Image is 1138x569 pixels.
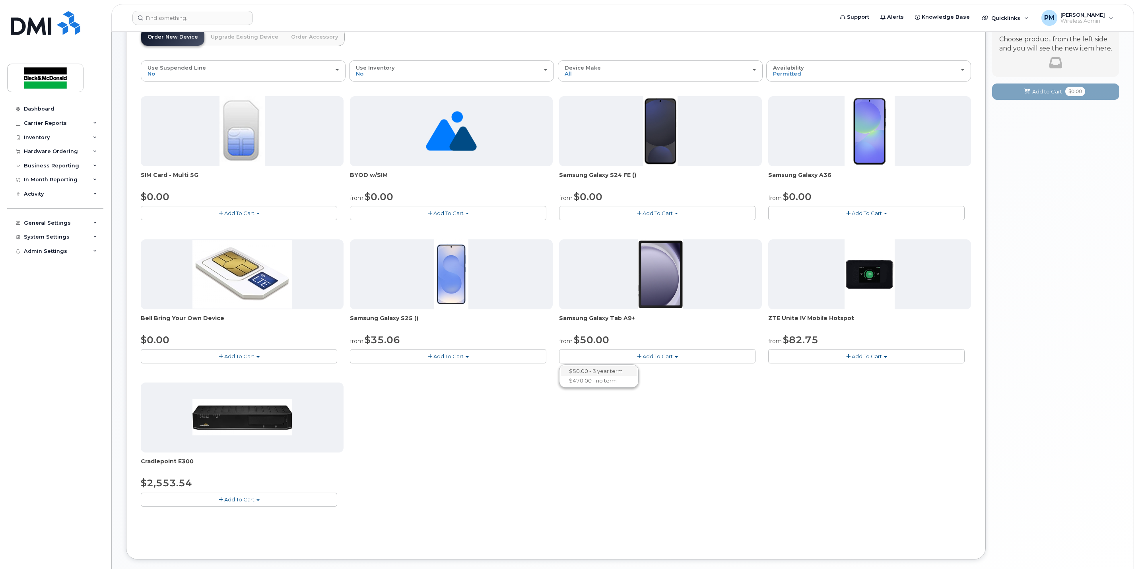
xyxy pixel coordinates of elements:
a: Knowledge Base [909,9,975,25]
img: phone23700.JPG [192,399,292,435]
small: from [768,194,782,202]
span: Add To Cart [643,353,673,359]
span: Add To Cart [433,210,464,216]
p: Choose product from the left side and you will see the new item here. [999,35,1112,53]
small: from [559,338,573,345]
div: BYOD w/SIM [350,171,553,187]
span: Wireless Admin [1060,18,1105,24]
button: Add To Cart [559,349,755,363]
span: $2,553.54 [141,477,192,489]
img: 00D627D4-43E9-49B7-A367-2C99342E128C.jpg [219,96,265,166]
img: phone23274.JPG [192,240,292,309]
span: All [565,70,572,77]
a: Order Accessory [285,28,344,46]
span: No [148,70,155,77]
span: Add To Cart [852,210,882,216]
button: Add To Cart [141,493,337,507]
span: Alerts [887,13,904,21]
small: from [350,194,363,202]
button: Device Make All [558,60,763,81]
img: phone23884.JPG [638,239,684,309]
span: Add to Cart [1032,88,1062,95]
a: Alerts [875,9,909,25]
a: $470.00 - no term [561,376,637,386]
span: Permitted [773,70,801,77]
small: from [768,338,782,345]
div: Cradlepoint E300 [141,457,344,473]
div: Samsung Galaxy Tab A9+ [559,314,762,330]
span: $0.00 [574,191,602,202]
span: $0.00 [1065,87,1085,96]
button: Add To Cart [350,206,546,220]
button: Use Suspended Line No [141,60,346,81]
span: Add To Cart [852,353,882,359]
span: Add To Cart [224,496,254,503]
span: No [356,70,363,77]
small: from [559,194,573,202]
span: Availability [773,64,804,71]
a: Upgrade Existing Device [204,28,285,46]
span: $0.00 [365,191,393,202]
img: phone23929.JPG [643,96,678,166]
span: $0.00 [141,334,169,346]
span: $0.00 [141,191,169,202]
img: phone23817.JPG [434,239,468,309]
span: Quicklinks [991,15,1020,21]
button: Add To Cart [141,206,337,220]
button: Add to Cart $0.00 [992,84,1119,100]
small: from [350,338,363,345]
button: Add To Cart [350,349,546,363]
div: ZTE Unite IV Mobile Hotspot [768,314,971,330]
span: [PERSON_NAME] [1060,12,1105,18]
span: PM [1044,13,1054,23]
span: Knowledge Base [922,13,970,21]
span: Use Inventory [356,64,395,71]
div: Quicklinks [976,10,1034,26]
div: Samsung Galaxy A36 [768,171,971,187]
span: Add To Cart [224,353,254,359]
img: phone23268.JPG [845,239,895,309]
div: Bell Bring Your Own Device [141,314,344,330]
span: Add To Cart [643,210,673,216]
button: Add To Cart [141,349,337,363]
span: $50.00 [574,334,609,346]
button: Add To Cart [559,206,755,220]
a: Support [835,9,875,25]
input: Find something... [132,11,253,25]
img: no_image_found-2caef05468ed5679b831cfe6fc140e25e0c280774317ffc20a367ab7fd17291e.png [426,96,476,166]
img: phone23886.JPG [845,96,895,166]
div: Paul McLarty [1036,10,1119,26]
span: Support [847,13,869,21]
a: $50.00 - 3 year term [561,366,637,376]
button: Add To Cart [768,349,965,363]
span: Device Make [565,64,601,71]
div: Samsung Galaxy S24 FE () [559,171,762,187]
span: $82.75 [783,334,818,346]
span: $35.06 [365,334,400,346]
div: SIM Card - Multi 5G [141,171,344,187]
button: Add To Cart [768,206,965,220]
span: $0.00 [783,191,812,202]
button: Availability Permitted [766,60,971,81]
span: Use Suspended Line [148,64,206,71]
span: Add To Cart [433,353,464,359]
a: Order New Device [141,28,204,46]
button: Use Inventory No [349,60,554,81]
div: Samsung Galaxy S25 () [350,314,553,330]
span: Add To Cart [224,210,254,216]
